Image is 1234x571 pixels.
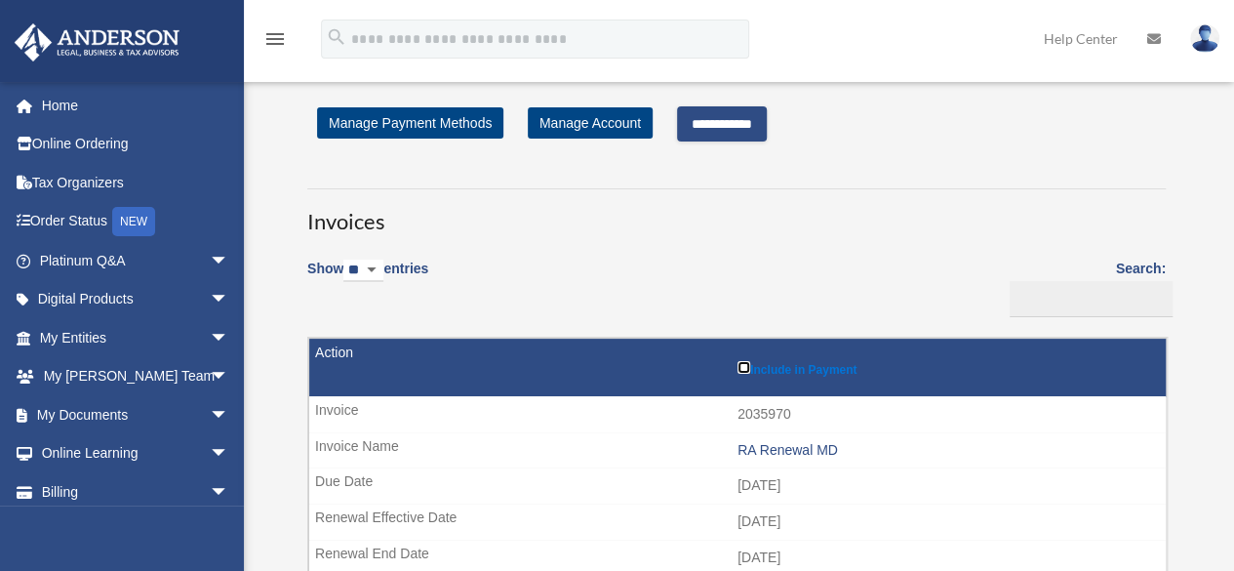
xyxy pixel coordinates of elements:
[309,504,1166,541] td: [DATE]
[1190,24,1219,53] img: User Pic
[14,202,259,242] a: Order StatusNEW
[210,280,249,320] span: arrow_drop_down
[737,357,1156,377] label: Include in Payment
[14,86,259,125] a: Home
[317,107,503,139] a: Manage Payment Methods
[737,361,750,374] input: Include in Payment
[14,241,259,280] a: Platinum Q&Aarrow_drop_down
[210,318,249,358] span: arrow_drop_down
[737,442,1156,459] div: RA Renewal MD
[528,107,653,139] a: Manage Account
[112,207,155,236] div: NEW
[1003,257,1166,317] label: Search:
[14,125,259,164] a: Online Ordering
[326,26,347,48] i: search
[14,434,259,473] a: Online Learningarrow_drop_down
[307,188,1166,237] h3: Invoices
[14,163,259,202] a: Tax Organizers
[210,357,249,397] span: arrow_drop_down
[14,472,249,511] a: Billingarrow_drop_down
[210,434,249,474] span: arrow_drop_down
[210,472,249,512] span: arrow_drop_down
[14,318,259,357] a: My Entitiesarrow_drop_down
[14,395,259,434] a: My Documentsarrow_drop_down
[14,280,259,319] a: Digital Productsarrow_drop_down
[307,257,428,302] label: Show entries
[309,468,1166,505] td: [DATE]
[1010,281,1173,318] input: Search:
[309,396,1166,433] td: 2035970
[14,357,259,396] a: My [PERSON_NAME] Teamarrow_drop_down
[263,27,287,51] i: menu
[210,395,249,435] span: arrow_drop_down
[210,241,249,281] span: arrow_drop_down
[9,23,185,61] img: Anderson Advisors Platinum Portal
[263,34,287,51] a: menu
[343,260,383,282] select: Showentries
